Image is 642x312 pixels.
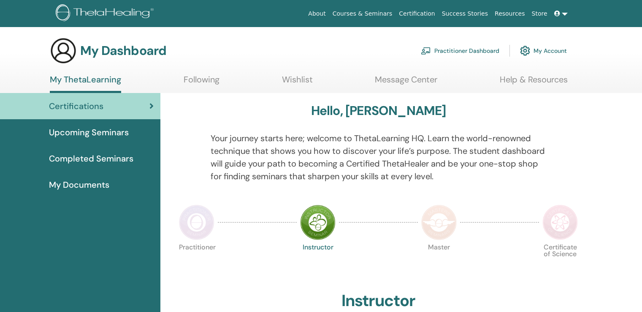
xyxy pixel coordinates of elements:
img: generic-user-icon.jpg [50,37,77,64]
p: Your journey starts here; welcome to ThetaLearning HQ. Learn the world-renowned technique that sh... [211,132,547,183]
a: Store [528,6,551,22]
a: Message Center [375,74,437,91]
a: Courses & Seminars [329,6,396,22]
span: Certifications [49,100,103,112]
a: Following [184,74,219,91]
span: Upcoming Seminars [49,126,129,139]
img: chalkboard-teacher.svg [421,47,431,55]
span: Completed Seminars [49,152,133,165]
img: Certificado de Ciências [542,205,578,240]
h3: Hello, [PERSON_NAME] [311,103,446,118]
a: Resources [491,6,528,22]
h3: My Dashboard [80,43,166,58]
img: Mestre [421,205,457,240]
a: My Account [520,41,567,60]
p: Practitioner [179,244,214,279]
a: Practitioner Dashboard [421,41,499,60]
img: cog.svg [520,44,530,58]
img: Instrutor [300,205,336,240]
a: My ThetaLearning [50,74,121,93]
a: Help & Resources [500,74,568,91]
a: Wishlist [282,74,313,91]
a: Certification [395,6,438,22]
p: Instructor [300,244,336,279]
h2: Instructor [341,291,415,311]
img: logo.png [56,4,157,23]
p: Certificate of Science [542,244,578,279]
a: Success Stories [439,6,491,22]
img: Praticante [179,205,214,240]
a: About [305,6,329,22]
p: Master [421,244,457,279]
span: My Documents [49,178,109,191]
